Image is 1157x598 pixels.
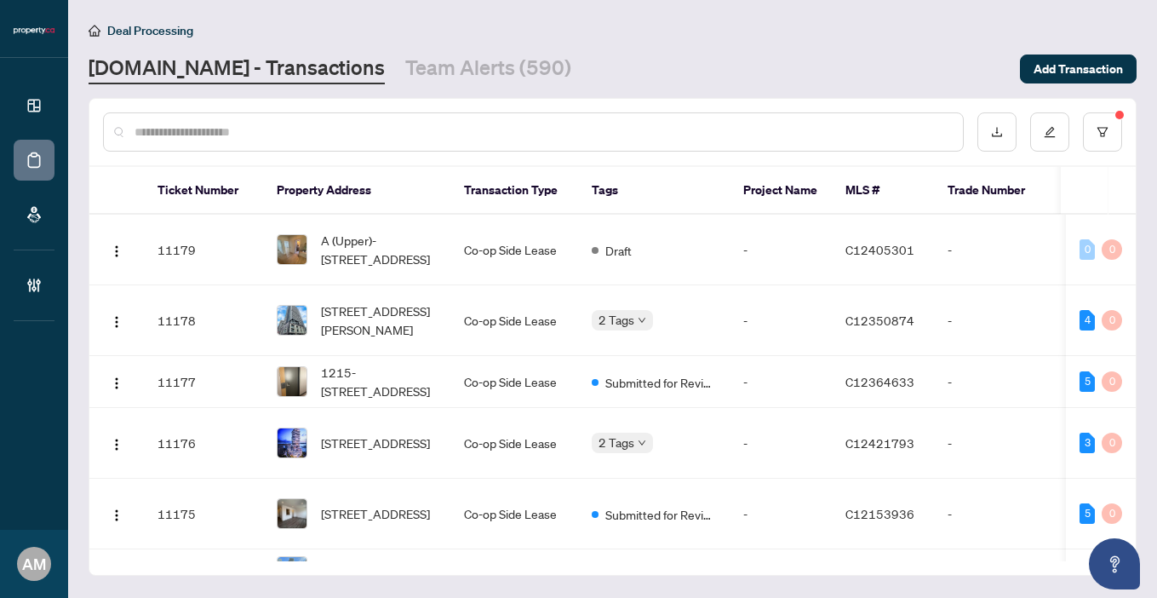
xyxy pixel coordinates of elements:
span: edit [1044,126,1056,138]
td: Co-op Side Lease [450,549,578,595]
span: Submitted for Review [605,505,716,524]
span: Draft [605,241,632,260]
img: thumbnail-img [278,428,306,457]
div: 0 [1102,433,1122,453]
button: Logo [103,558,130,585]
span: filter [1097,126,1108,138]
td: - [730,356,832,408]
img: Logo [110,377,123,390]
span: [STREET_ADDRESS] [321,434,430,452]
td: Co-op Side Lease [450,215,578,285]
td: - [934,549,1053,595]
span: 2 Tags [599,310,634,330]
img: Logo [110,509,123,522]
img: thumbnail-img [278,306,306,335]
div: 5 [1080,503,1095,524]
div: 0 [1102,239,1122,260]
a: Team Alerts (590) [405,54,571,84]
td: 11178 [144,285,263,356]
td: 11177 [144,356,263,408]
span: down [638,439,646,447]
span: 1215-[STREET_ADDRESS] [321,363,437,400]
button: Open asap [1089,538,1140,589]
span: Submitted for Review [605,373,716,392]
span: download [991,126,1003,138]
td: 11179 [144,215,263,285]
span: C12153936 [845,506,914,521]
td: 11176 [144,408,263,479]
span: AM [22,552,46,576]
span: 2 Tags [599,433,634,452]
td: - [730,408,832,479]
button: filter [1083,112,1122,152]
button: Logo [103,236,130,263]
span: C12421793 [845,435,914,451]
span: Add Transaction [1034,55,1123,83]
img: thumbnail-img [278,235,306,264]
button: Logo [103,429,130,457]
img: Logo [110,438,123,451]
span: [STREET_ADDRESS] [321,504,430,523]
div: 3 [1080,433,1095,453]
span: home [89,25,100,37]
td: - [730,549,832,595]
th: Tags [578,167,730,215]
td: Co-op Side Lease [450,408,578,479]
th: MLS # [832,167,934,215]
button: edit [1030,112,1069,152]
th: Trade Number [934,167,1053,215]
td: - [934,408,1053,479]
img: logo [14,26,54,36]
button: Logo [103,307,130,334]
span: C12350874 [845,313,914,328]
td: - [730,285,832,356]
img: Logo [110,315,123,329]
img: thumbnail-img [278,557,306,586]
td: - [730,215,832,285]
div: 0 [1102,503,1122,524]
span: [STREET_ADDRESS][PERSON_NAME] [321,302,437,339]
th: Property Address [263,167,450,215]
span: C12364633 [845,374,914,389]
button: Logo [103,500,130,527]
img: Logo [110,244,123,258]
span: down [638,316,646,325]
td: Co-op Side Lease [450,285,578,356]
td: - [934,285,1053,356]
div: 0 [1080,239,1095,260]
th: Ticket Number [144,167,263,215]
td: 11175 [144,479,263,549]
td: - [934,215,1053,285]
td: - [934,356,1053,408]
td: Co-op Side Lease [450,479,578,549]
td: Co-op Side Lease [450,356,578,408]
th: Transaction Type [450,167,578,215]
td: - [934,479,1053,549]
button: download [977,112,1017,152]
div: 5 [1080,371,1095,392]
button: Logo [103,368,130,395]
div: 0 [1102,371,1122,392]
a: [DOMAIN_NAME] - Transactions [89,54,385,84]
img: thumbnail-img [278,499,306,528]
div: 4 [1080,310,1095,331]
td: - [730,479,832,549]
button: Add Transaction [1020,55,1137,83]
img: thumbnail-img [278,367,306,396]
th: Project Name [730,167,832,215]
div: 0 [1102,310,1122,331]
span: C12405301 [845,242,914,257]
td: 11174 [144,549,263,595]
span: Deal Processing [107,23,193,38]
span: A (Upper)-[STREET_ADDRESS] [321,231,437,268]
